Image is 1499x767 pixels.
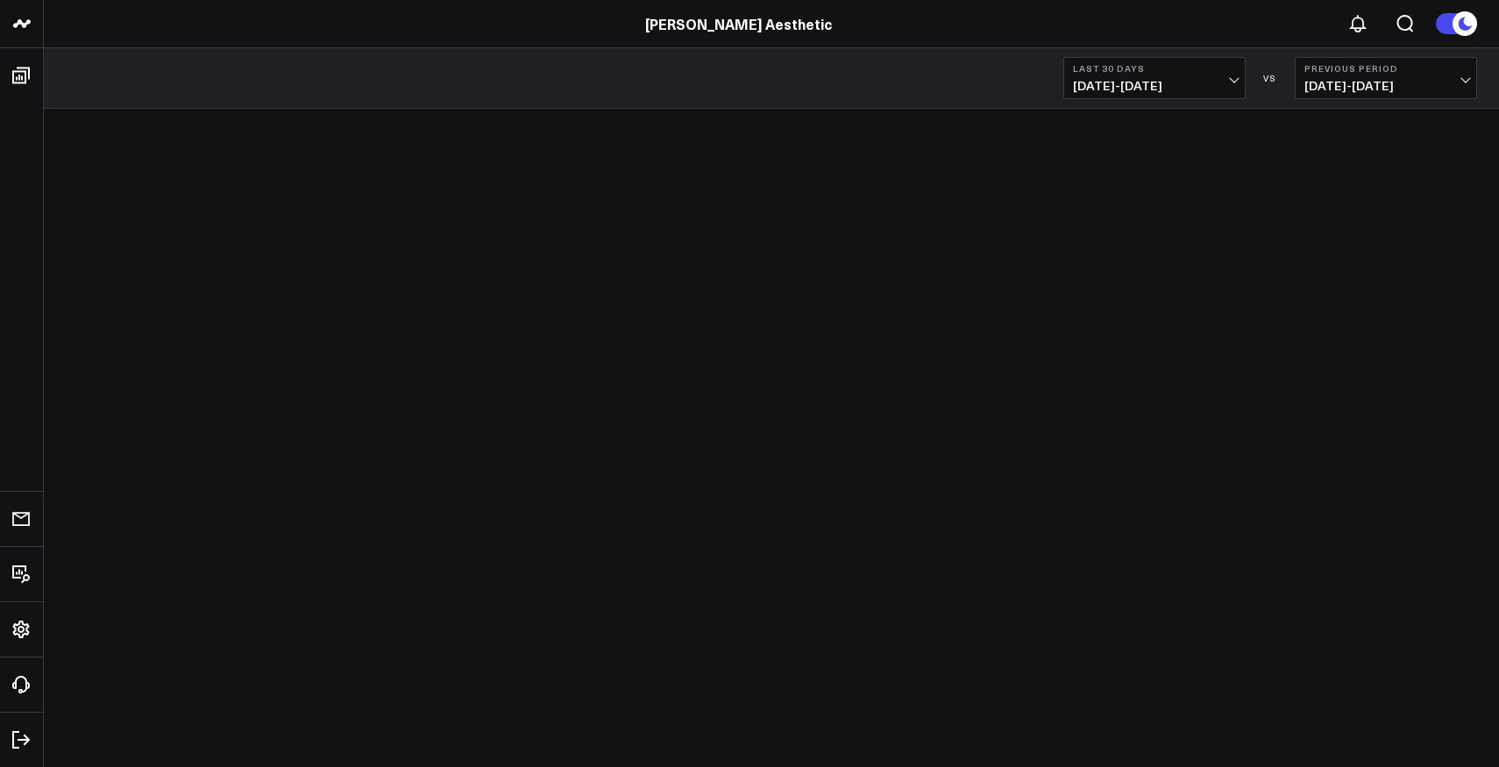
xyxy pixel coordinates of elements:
[645,14,832,33] a: [PERSON_NAME] Aesthetic
[1254,73,1286,83] div: VS
[1304,63,1467,74] b: Previous Period
[1073,63,1236,74] b: Last 30 Days
[1063,57,1246,99] button: Last 30 Days[DATE]-[DATE]
[1304,79,1467,93] span: [DATE] - [DATE]
[1073,79,1236,93] span: [DATE] - [DATE]
[1295,57,1477,99] button: Previous Period[DATE]-[DATE]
